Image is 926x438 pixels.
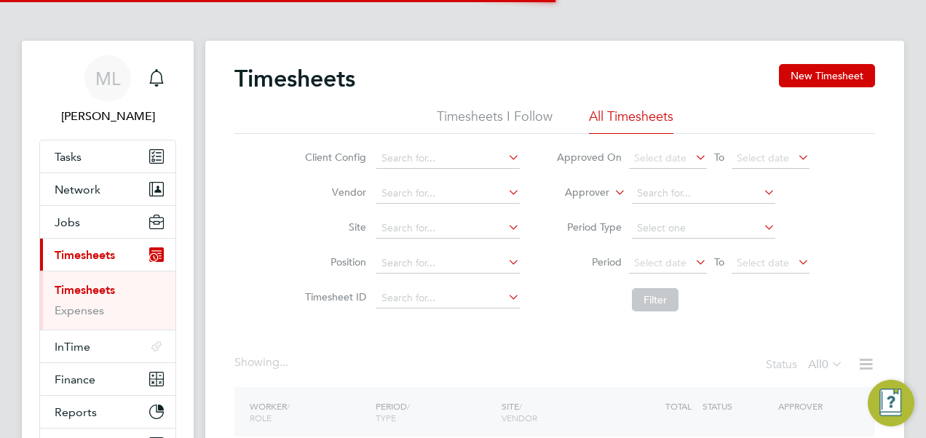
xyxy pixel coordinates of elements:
input: Search for... [376,148,520,169]
button: Timesheets [40,239,175,271]
label: Timesheet ID [301,290,366,303]
button: Finance [40,363,175,395]
span: Tasks [55,150,82,164]
span: Select date [737,256,789,269]
button: Network [40,173,175,205]
input: Search for... [632,183,775,204]
span: 0 [822,357,828,372]
h2: Timesheets [234,64,355,93]
button: Engage Resource Center [868,380,914,426]
input: Search for... [376,288,520,308]
span: InTime [55,340,90,354]
span: Michael LLoyd [39,108,176,125]
div: Timesheets [40,271,175,330]
div: Showing [234,355,291,370]
a: Tasks [40,140,175,172]
label: Approver [544,186,609,200]
input: Select one [632,218,775,239]
input: Search for... [376,183,520,204]
span: ... [280,355,288,370]
a: Expenses [55,303,104,317]
span: Finance [55,373,95,386]
button: Reports [40,396,175,428]
label: Position [301,255,366,268]
label: All [808,357,843,372]
span: To [710,252,729,271]
span: Jobs [55,215,80,229]
input: Search for... [376,253,520,274]
div: Status [766,355,846,375]
label: Client Config [301,151,366,164]
span: Select date [634,256,686,269]
a: ML[PERSON_NAME] [39,55,176,125]
span: Select date [737,151,789,164]
button: New Timesheet [779,64,875,87]
label: Site [301,220,366,234]
span: Timesheets [55,248,115,262]
span: Reports [55,405,97,419]
label: Period [556,255,622,268]
button: Filter [632,288,678,311]
span: To [710,148,729,167]
label: Approved On [556,151,622,164]
label: Vendor [301,186,366,199]
label: Period Type [556,220,622,234]
li: Timesheets I Follow [437,108,553,134]
li: All Timesheets [589,108,673,134]
span: Select date [634,151,686,164]
button: Jobs [40,206,175,238]
a: Timesheets [55,283,115,297]
span: ML [95,69,120,88]
button: InTime [40,330,175,362]
span: Network [55,183,100,196]
input: Search for... [376,218,520,239]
